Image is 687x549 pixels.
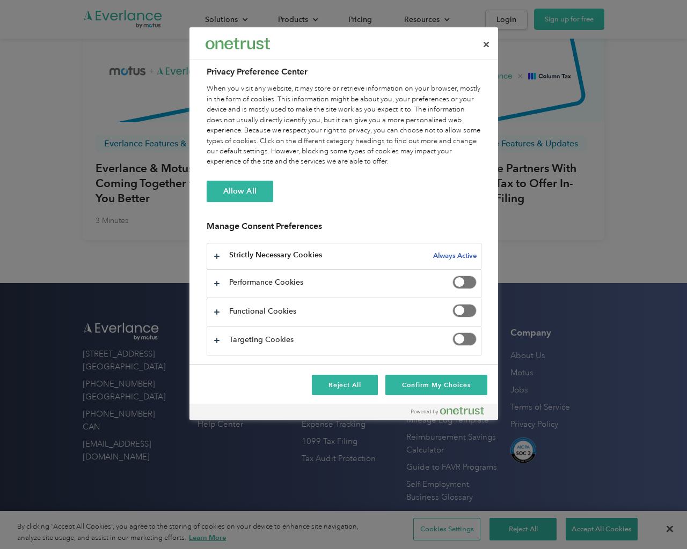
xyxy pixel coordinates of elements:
[207,221,481,238] h3: Manage Consent Preferences
[189,27,498,420] div: Privacy Preference Center
[312,375,378,395] button: Reject All
[411,406,484,415] img: Powered by OneTrust Opens in a new Tab
[474,33,498,56] button: Close
[189,27,498,420] div: Preference center
[411,406,493,420] a: Powered by OneTrust Opens in a new Tab
[207,181,273,202] button: Allow All
[207,65,481,78] h2: Privacy Preference Center
[207,84,481,167] div: When you visit any website, it may store or retrieve information on your browser, mostly in the f...
[206,33,270,54] div: Everlance
[385,375,487,395] button: Confirm My Choices
[206,38,270,49] img: Everlance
